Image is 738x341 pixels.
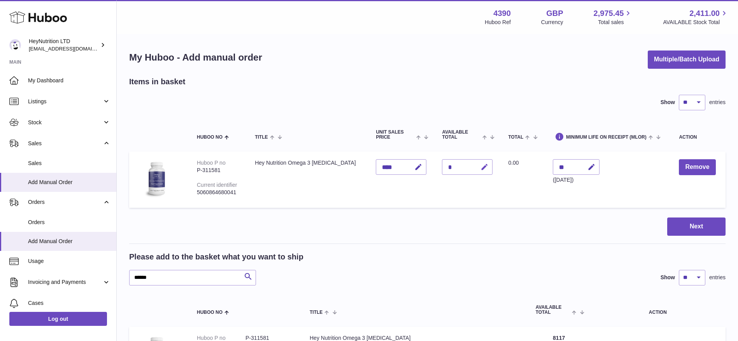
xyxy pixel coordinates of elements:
[29,45,114,52] span: [EMAIL_ADDRESS][DOMAIN_NAME]
[197,135,223,140] span: Huboo no
[28,238,110,245] span: Add Manual Order
[485,19,511,26] div: Huboo Ref
[536,305,570,315] span: AVAILABLE Total
[541,19,563,26] div: Currency
[310,310,323,315] span: Title
[709,274,726,281] span: entries
[28,98,102,105] span: Listings
[197,310,223,315] span: Huboo no
[255,135,268,140] span: Title
[197,182,237,188] div: Current identifier
[28,278,102,286] span: Invoicing and Payments
[28,179,110,186] span: Add Manual Order
[663,19,729,26] span: AVAILABLE Stock Total
[508,135,523,140] span: Total
[553,176,600,184] div: ([DATE])
[508,160,519,166] span: 0.00
[566,135,647,140] span: Minimum Life On Receipt (MLOR)
[594,8,633,26] a: 2,975.45 Total sales
[661,99,675,106] label: Show
[28,140,102,147] span: Sales
[376,130,414,140] span: Unit Sales Price
[442,130,480,140] span: AVAILABLE Total
[28,257,110,265] span: Usage
[129,77,186,87] h2: Items in basket
[28,299,110,307] span: Cases
[197,160,226,166] div: Huboo P no
[28,198,102,206] span: Orders
[667,217,726,236] button: Next
[137,159,176,198] img: Hey Nutrition Omega 3 Fish Oil
[28,119,102,126] span: Stock
[689,8,720,19] span: 2,411.00
[661,274,675,281] label: Show
[28,219,110,226] span: Orders
[247,151,368,208] td: Hey Nutrition Omega 3 [MEDICAL_DATA]
[546,8,563,19] strong: GBP
[590,297,726,323] th: Action
[679,135,718,140] div: Action
[679,159,715,175] button: Remove
[9,39,21,51] img: internalAdmin-4390@internal.huboo.com
[197,189,239,196] div: 5060864680041
[663,8,729,26] a: 2,411.00 AVAILABLE Stock Total
[28,160,110,167] span: Sales
[129,51,262,64] h1: My Huboo - Add manual order
[648,50,726,69] button: Multiple/Batch Upload
[197,167,239,174] div: P-311581
[493,8,511,19] strong: 4390
[594,8,624,19] span: 2,975.45
[709,99,726,106] span: entries
[9,312,107,326] a: Log out
[598,19,633,26] span: Total sales
[129,252,303,262] h2: Please add to the basket what you want to ship
[28,77,110,84] span: My Dashboard
[29,38,99,52] div: HeyNutrition LTD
